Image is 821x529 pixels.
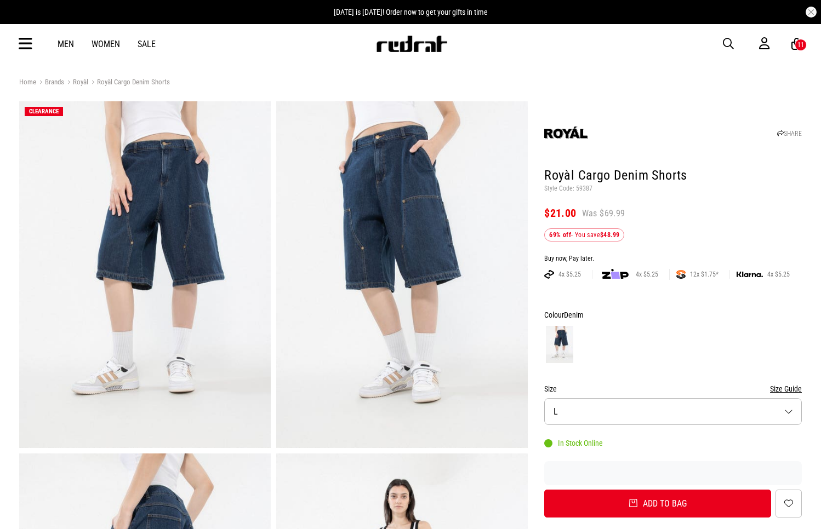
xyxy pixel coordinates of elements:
img: Royàl Cargo Denim Shorts in Blue [276,101,528,448]
a: Sale [138,39,156,49]
img: Denim [546,326,573,363]
a: Brands [36,78,64,88]
a: Men [58,39,74,49]
span: Denim [564,311,584,319]
img: Royàl [544,111,588,154]
a: Home [19,78,36,86]
div: Size [544,382,802,395]
a: Royàl [64,78,88,88]
div: Colour [544,308,802,321]
iframe: Customer reviews powered by Trustpilot [544,468,802,479]
h1: Royàl Cargo Denim Shorts [544,167,802,185]
div: 11 [797,41,804,49]
img: AFTERPAY [544,270,554,279]
img: KLARNA [737,272,763,278]
b: $48.99 [600,231,619,239]
div: - You save [544,228,624,242]
div: In Stock Online [544,439,603,447]
span: 4x $5.25 [631,270,663,279]
span: Was $69.99 [582,208,625,220]
a: SHARE [777,130,802,137]
button: Size Guide [770,382,802,395]
span: L [554,406,558,417]
a: Royàl Cargo Denim Shorts [88,78,170,88]
span: 4x $5.25 [763,270,794,279]
img: zip [602,269,629,280]
span: $21.00 [544,206,576,220]
div: Buy now, Pay later. [544,255,802,263]
span: 12x $1.75* [686,270,723,279]
a: 11 [791,38,802,50]
img: Redrat logo [375,36,448,52]
span: CLEARANCE [29,108,59,115]
img: SPLITPAY [676,270,686,279]
p: Style Code: 59387 [544,185,802,193]
span: 4x $5.25 [554,270,585,279]
b: 69% off [549,231,571,239]
a: Women [92,39,120,49]
img: Royàl Cargo Denim Shorts in Blue [19,101,271,448]
button: L [544,398,802,425]
span: [DATE] is [DATE]! Order now to get your gifts in time [334,8,488,16]
button: Add to bag [544,490,771,517]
